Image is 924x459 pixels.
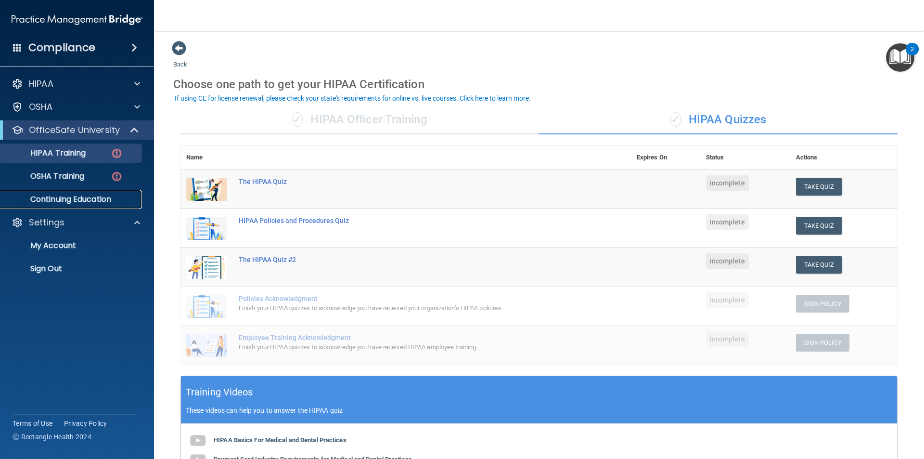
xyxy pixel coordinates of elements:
th: Status [700,146,790,170]
a: Back [173,49,187,68]
span: Incomplete [706,331,749,347]
div: The HIPAA Quiz [239,178,583,185]
div: HIPAA Policies and Procedures Quiz [239,217,583,224]
a: HIPAA [12,78,140,90]
div: HIPAA Quizzes [539,105,898,134]
div: Employee Training Acknowledgment [239,334,583,341]
img: danger-circle.6113f641.png [111,170,123,183]
th: Actions [790,146,898,170]
div: Finish your HIPAA quizzes to acknowledge you have received HIPAA employee training. [239,341,583,353]
a: Privacy Policy [64,419,107,428]
p: HIPAA [29,78,53,90]
button: If using CE for license renewal, please check your state's requirements for online vs. live cours... [173,93,532,103]
div: Policies Acknowledgment [239,295,583,302]
img: danger-circle.6113f641.png [111,147,123,159]
p: OfficeSafe University [29,124,120,136]
div: Choose one path to get your HIPAA Certification [173,70,905,98]
p: Continuing Education [6,195,138,204]
div: If using CE for license renewal, please check your state's requirements for online vs. live cours... [175,95,531,102]
p: OSHA [29,101,53,113]
button: Sign Policy [796,295,849,313]
button: Sign Policy [796,334,849,352]
a: Settings [12,217,140,228]
span: Ⓒ Rectangle Health 2024 [13,432,91,442]
img: PMB logo [12,10,142,29]
span: Incomplete [706,253,749,269]
th: Name [180,146,233,170]
h5: Training Videos [186,384,253,401]
button: Take Quiz [796,256,842,274]
button: Open Resource Center, 2 new notifications [886,43,914,72]
img: gray_youtube_icon.38fcd6cc.png [188,431,207,450]
button: Take Quiz [796,178,842,196]
th: Expires On [631,146,700,170]
a: Terms of Use [13,419,52,428]
p: OSHA Training [6,171,84,181]
h4: Compliance [28,41,95,54]
span: Incomplete [706,175,749,191]
button: Take Quiz [796,217,842,235]
span: Incomplete [706,292,749,308]
p: These videos can help you to answer the HIPAA quiz [186,407,892,414]
div: Finish your HIPAA quizzes to acknowledge you have received your organization’s HIPAA policies. [239,302,583,314]
a: OfficeSafe University [12,124,140,136]
span: Incomplete [706,214,749,230]
span: ✓ [670,112,681,127]
a: OSHA [12,101,140,113]
p: HIPAA Training [6,148,86,158]
div: HIPAA Officer Training [180,105,539,134]
b: HIPAA Basics For Medical and Dental Practices [214,436,346,444]
iframe: Drift Widget Chat Controller [757,391,912,429]
p: Settings [29,217,64,228]
p: Sign Out [6,264,138,274]
div: 2 [911,49,914,62]
span: ✓ [292,112,303,127]
div: The HIPAA Quiz #2 [239,256,583,263]
p: My Account [6,241,138,250]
